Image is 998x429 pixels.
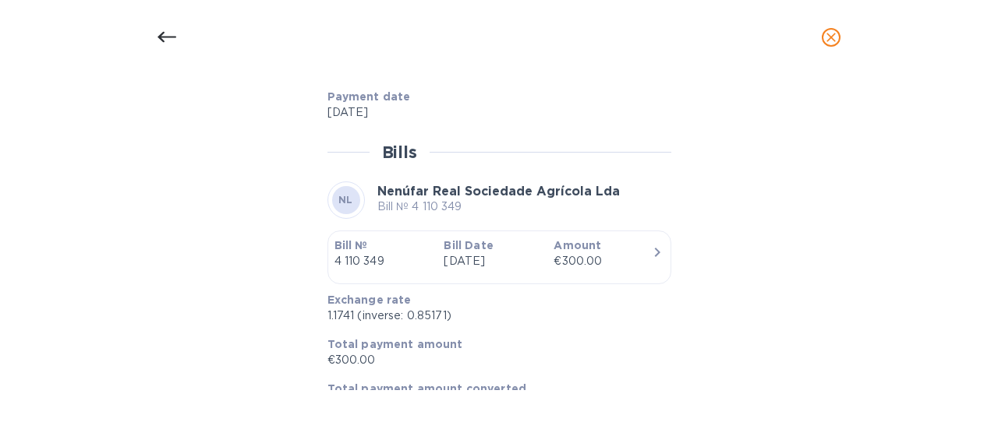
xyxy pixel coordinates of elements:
div: €300.00 [554,253,651,269]
button: close [812,19,850,56]
p: 4 110 349 [334,253,432,269]
h2: Bills [382,142,417,162]
button: Bill №4 110 349Bill Date[DATE]Amount€300.00 [327,230,671,284]
b: Total payment amount [327,338,463,350]
p: 1.1741 (inverse: 0.85171) [327,308,659,324]
p: [DATE] [327,104,659,121]
p: Bill № 4 110 349 [377,199,620,215]
b: NL [338,194,353,206]
b: Bill Date [444,239,493,251]
b: Bill № [334,239,368,251]
b: Amount [554,239,601,251]
p: [DATE] [444,253,541,269]
b: Payment date [327,90,411,103]
p: €300.00 [327,352,659,368]
b: Exchange rate [327,294,412,306]
b: Nenúfar Real Sociedade Agrícola Lda [377,184,620,199]
b: Total payment amount converted [327,382,527,395]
